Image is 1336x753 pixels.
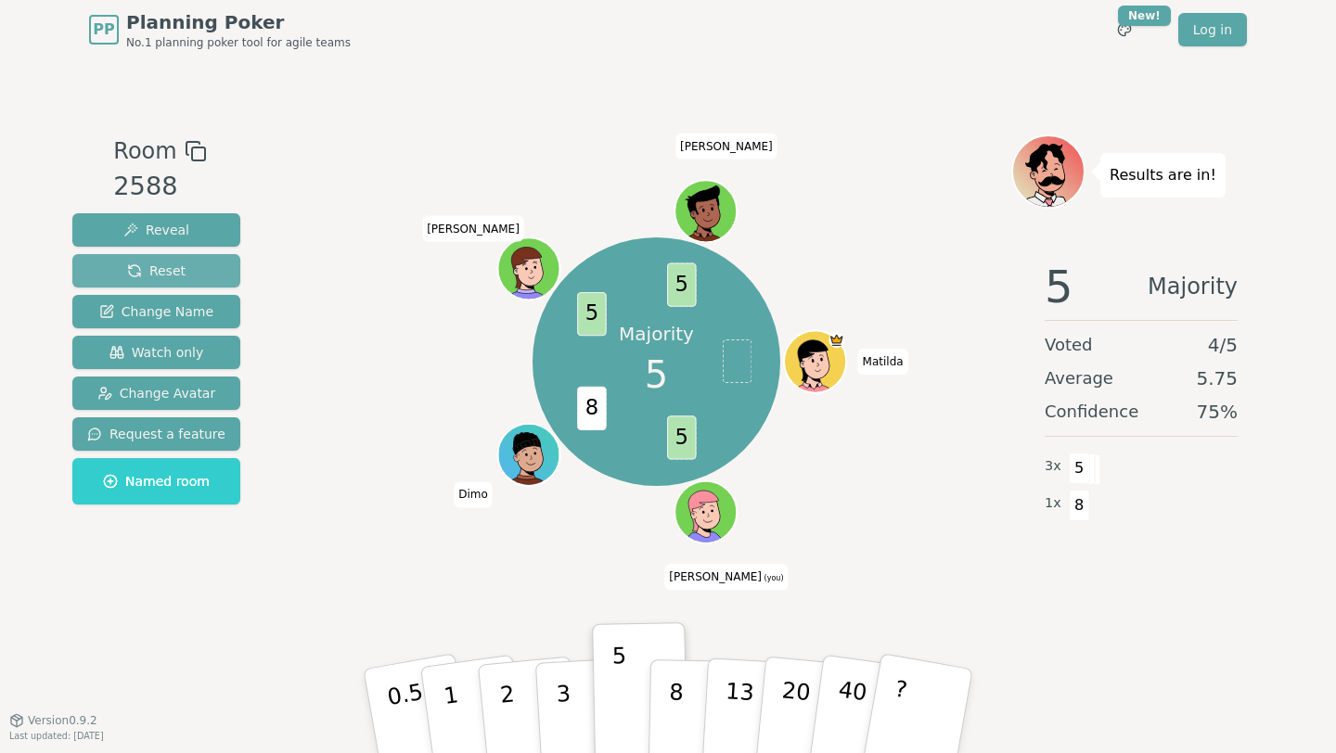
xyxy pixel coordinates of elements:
[127,262,186,280] span: Reset
[577,292,607,336] span: 5
[1045,365,1113,391] span: Average
[1069,490,1090,521] span: 8
[667,263,697,307] span: 5
[1110,162,1216,188] p: Results are in!
[9,731,104,741] span: Last updated: [DATE]
[1148,264,1238,309] span: Majority
[676,483,735,542] button: Click to change your avatar
[667,416,697,460] span: 5
[93,19,114,41] span: PP
[1045,264,1073,309] span: 5
[1178,13,1247,46] a: Log in
[619,321,694,347] p: Majority
[126,9,351,35] span: Planning Poker
[422,215,524,241] span: Click to change your name
[113,134,176,168] span: Room
[72,376,240,410] button: Change Avatar
[72,295,240,328] button: Change Name
[577,387,607,430] span: 8
[829,332,844,348] span: Matilda is the host
[89,9,351,50] a: PPPlanning PokerNo.1 planning poker tool for agile teams
[28,713,97,728] span: Version 0.9.2
[1196,365,1238,391] span: 5.75
[109,343,204,362] span: Watch only
[645,347,668,402] span: 5
[123,221,189,239] span: Reveal
[72,254,240,287] button: Reset
[9,713,97,728] button: Version0.9.2
[454,481,493,507] span: Click to change your name
[664,564,788,590] span: Click to change your name
[1045,456,1061,477] span: 3 x
[72,336,240,369] button: Watch only
[762,574,784,582] span: (you)
[1045,399,1138,425] span: Confidence
[1118,6,1171,26] div: New!
[612,643,628,743] p: 5
[1045,332,1093,358] span: Voted
[1197,399,1238,425] span: 75 %
[72,458,240,504] button: Named room
[97,384,216,402] span: Change Avatar
[1208,332,1238,358] span: 4 / 5
[113,168,206,206] div: 2588
[1045,493,1061,514] span: 1 x
[87,425,225,443] span: Request a feature
[72,213,240,247] button: Reveal
[858,349,908,375] span: Click to change your name
[72,417,240,451] button: Request a feature
[675,134,777,160] span: Click to change your name
[1108,13,1141,46] button: New!
[99,302,213,321] span: Change Name
[1069,453,1090,484] span: 5
[126,35,351,50] span: No.1 planning poker tool for agile teams
[103,472,210,491] span: Named room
